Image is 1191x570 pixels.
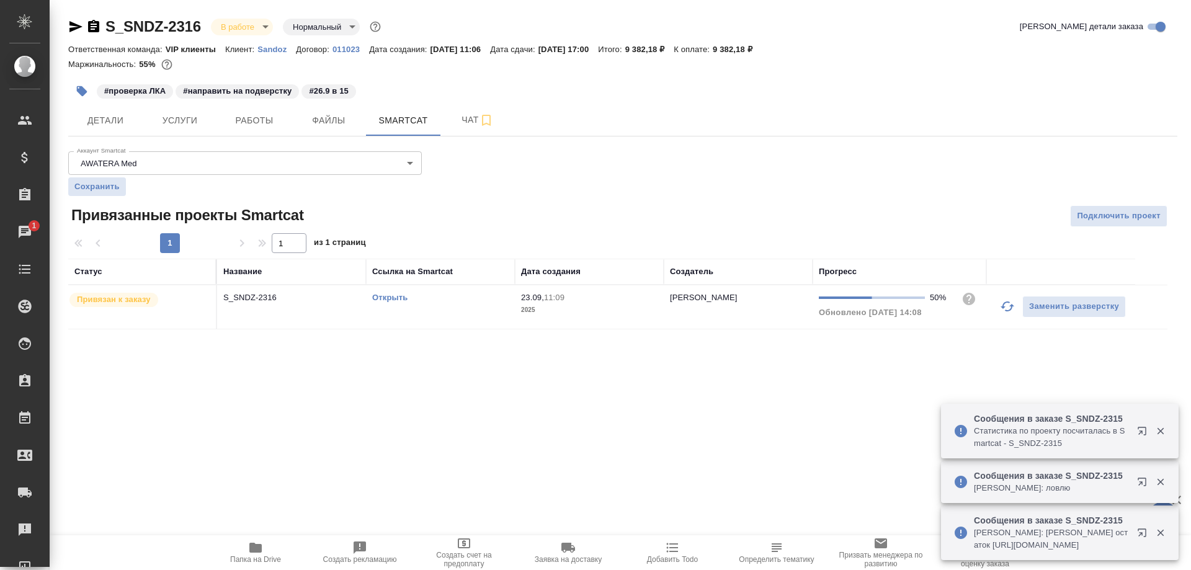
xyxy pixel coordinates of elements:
p: К оплате: [674,45,713,54]
p: Sandoz [257,45,296,54]
span: Файлы [299,113,359,128]
span: Детали [76,113,135,128]
span: Определить тематику [739,555,814,564]
p: Ответственная команда: [68,45,166,54]
p: 9 382,18 ₽ [713,45,762,54]
button: Папка на Drive [203,535,308,570]
p: [PERSON_NAME]: [PERSON_NAME] остаток [URL][DOMAIN_NAME] [974,527,1129,551]
a: 1 [3,216,47,247]
p: 11:09 [544,293,564,302]
p: Сообщения в заказе S_SNDZ-2315 [974,470,1129,482]
div: В работе [211,19,273,35]
p: Cтатистика по проекту посчиталась в Smartcat - S_SNDZ-2315 [974,425,1129,450]
a: 011023 [332,43,369,54]
span: проверка ЛКА [96,85,174,96]
span: [PERSON_NAME] детали заказа [1020,20,1143,33]
p: Привязан к заказу [77,293,151,306]
svg: Подписаться [479,113,494,128]
span: Создать счет на предоплату [419,551,509,568]
span: Создать рекламацию [323,555,397,564]
button: Закрыть [1148,476,1173,488]
p: S_SNDZ-2316 [223,292,360,304]
span: Услуги [150,113,210,128]
button: Добавить тэг [68,78,96,105]
span: Призвать менеджера по развитию [836,551,926,568]
button: Заявка на доставку [516,535,620,570]
span: Добавить Todo [647,555,698,564]
p: #проверка ЛКА [104,85,166,97]
div: Название [223,265,262,278]
div: 50% [930,292,952,304]
button: AWATERA Med [77,158,141,169]
a: Sandoz [257,43,296,54]
button: Открыть в новой вкладке [1130,419,1159,448]
div: Создатель [670,265,713,278]
button: Добавить Todo [620,535,725,570]
p: Маржинальность: [68,60,139,69]
p: Итого: [598,45,625,54]
span: Работы [225,113,284,128]
button: Закрыть [1148,425,1173,437]
div: Прогресс [819,265,857,278]
p: 23.09, [521,293,544,302]
span: Заменить разверстку [1029,300,1119,314]
p: Сообщения в заказе S_SNDZ-2315 [974,412,1129,425]
p: 2025 [521,304,658,316]
span: из 1 страниц [314,235,366,253]
button: Закрыть [1148,527,1173,538]
p: Договор: [296,45,332,54]
p: 9 382,18 ₽ [625,45,674,54]
button: Открыть в новой вкладке [1130,470,1159,499]
p: #26.9 в 15 [309,85,348,97]
div: Статус [74,265,102,278]
div: В работе [283,19,360,35]
button: В работе [217,22,258,32]
div: Дата создания [521,265,581,278]
span: Обновлено [DATE] 14:08 [819,308,922,317]
a: S_SNDZ-2316 [105,18,201,35]
p: [PERSON_NAME] [670,293,738,302]
button: Определить тематику [725,535,829,570]
span: Привязанные проекты Smartcat [68,205,304,225]
p: Сообщения в заказе S_SNDZ-2315 [974,514,1129,527]
span: Заявка на доставку [535,555,602,564]
p: [DATE] 17:00 [538,45,599,54]
button: Скопировать ссылку для ЯМессенджера [68,19,83,34]
button: Доп статусы указывают на важность/срочность заказа [367,19,383,35]
span: Подключить проект [1077,209,1161,223]
p: 011023 [332,45,369,54]
div: Ссылка на Smartcat [372,265,453,278]
span: Сохранить [74,180,120,193]
p: Дата сдачи: [490,45,538,54]
span: направить на подверстку [174,85,300,96]
span: Smartcat [373,113,433,128]
span: Чат [448,112,507,128]
button: Создать счет на предоплату [412,535,516,570]
p: #направить на подверстку [183,85,292,97]
button: Открыть в новой вкладке [1130,520,1159,550]
button: Заменить разверстку [1022,296,1126,318]
span: 26.9 в 15 [300,85,357,96]
button: Призвать менеджера по развитию [829,535,933,570]
div: AWATERA Med [68,151,422,175]
span: Скопировать ссылку на оценку заказа [940,551,1030,568]
span: 1 [24,220,43,232]
span: Папка на Drive [230,555,281,564]
p: VIP клиенты [166,45,225,54]
button: Подключить проект [1070,205,1167,227]
button: Скопировать ссылку на оценку заказа [933,535,1037,570]
p: 55% [139,60,158,69]
p: [PERSON_NAME]: ловлю [974,482,1129,494]
p: Дата создания: [369,45,430,54]
button: Создать рекламацию [308,535,412,570]
p: [DATE] 11:06 [430,45,491,54]
button: Нормальный [289,22,345,32]
a: Открыть [372,293,408,302]
button: Скопировать ссылку [86,19,101,34]
button: Сохранить [68,177,126,196]
button: Обновить прогресс [993,292,1022,321]
p: Клиент: [225,45,257,54]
